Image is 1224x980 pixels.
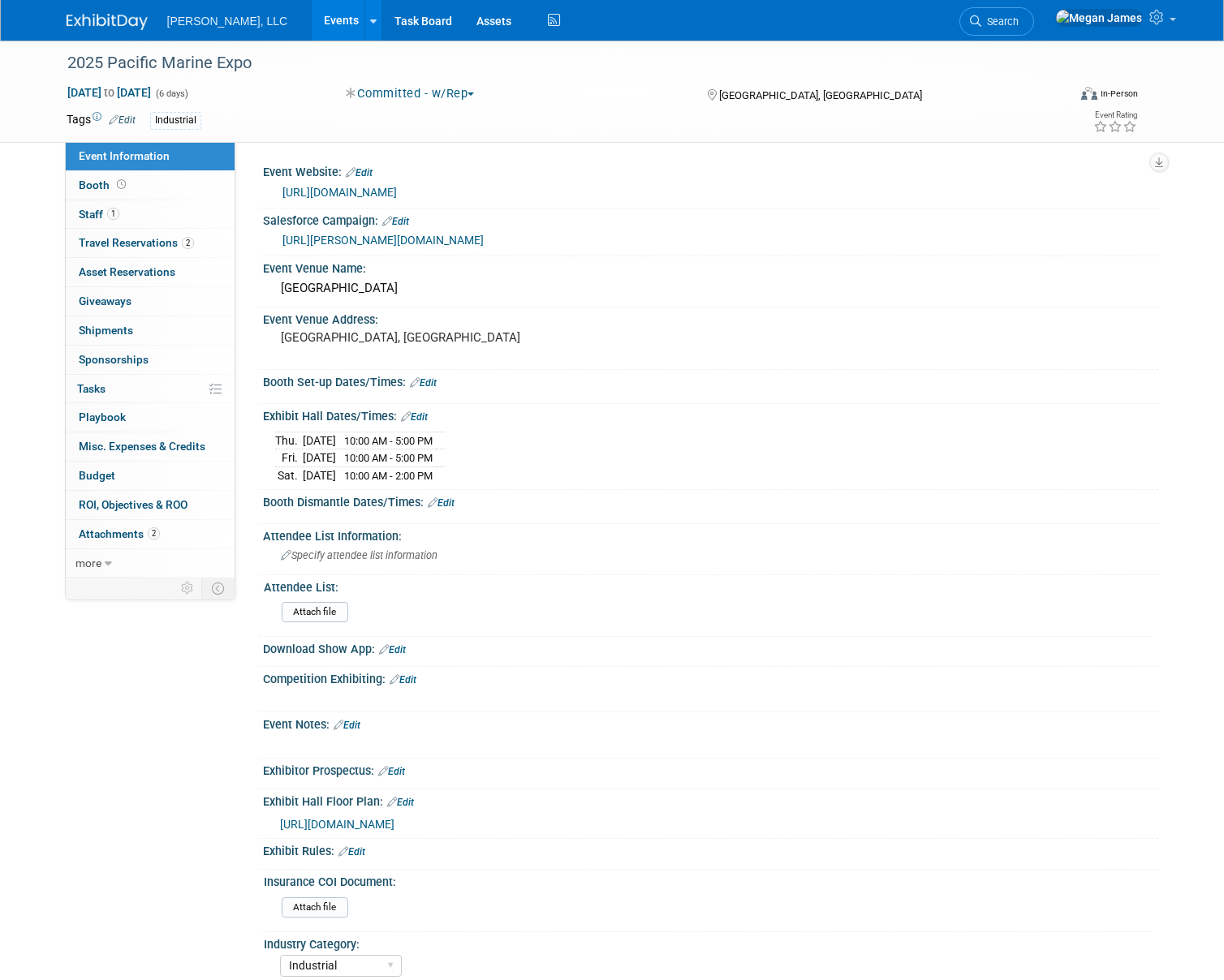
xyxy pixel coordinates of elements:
div: Exhibit Hall Dates/Times: [263,404,1158,425]
a: Edit [382,216,409,227]
div: Event Notes: [263,712,1158,733]
div: Exhibit Rules: [263,839,1158,860]
td: [DATE] [303,449,336,467]
span: ROI, Objectives & ROO [79,498,187,511]
td: Fri. [275,449,303,467]
span: Travel Reservations [79,236,194,249]
span: (6 days) [154,88,188,99]
a: Giveaways [66,287,235,316]
span: Sponsorships [79,353,149,366]
img: Megan James [1055,9,1143,27]
span: 2 [148,527,160,539]
a: Edit [378,766,405,777]
span: [DATE] [DATE] [67,85,152,100]
a: Edit [410,377,437,389]
span: 10:00 AM - 2:00 PM [344,470,433,482]
span: Budget [79,469,115,482]
div: Salesforce Campaign: [263,208,1158,230]
button: Committed - w/Rep [340,85,481,102]
td: Tags [67,111,136,130]
a: Playbook [66,403,235,432]
div: Event Venue Address: [263,307,1158,328]
a: Sponsorships [66,346,235,374]
td: Thu. [275,432,303,449]
a: Attachments2 [66,520,235,548]
span: Booth not reserved yet [114,178,129,191]
a: Edit [334,720,360,731]
a: Booth [66,171,235,200]
div: Attendee List Information: [263,524,1158,544]
a: Shipments [66,316,235,345]
img: Format-Inperson.png [1081,87,1097,100]
div: Exhibit Hall Floor Plan: [263,789,1158,810]
div: Event Rating [1093,111,1137,119]
span: more [75,557,101,570]
span: Giveaways [79,294,131,307]
div: Attendee List: [264,575,1151,595]
td: Personalize Event Tab Strip [174,578,202,599]
span: Attachments [79,527,160,540]
span: [GEOGRAPHIC_DATA], [GEOGRAPHIC_DATA] [719,89,922,101]
div: Event Venue Name: [263,256,1158,277]
a: Edit [346,167,373,178]
div: [GEOGRAPHIC_DATA] [275,276,1146,301]
span: Asset Reservations [79,265,175,278]
span: Booth [79,178,129,191]
a: Edit [428,497,455,509]
a: Staff1 [66,200,235,229]
div: Event Website: [263,160,1158,181]
a: Tasks [66,375,235,403]
a: Travel Reservations2 [66,229,235,257]
a: Edit [401,411,428,423]
span: Playbook [79,410,126,423]
span: Tasks [77,382,106,395]
span: 10:00 AM - 5:00 PM [344,452,433,464]
span: to [101,86,117,99]
div: Insurance COI Document: [264,870,1151,890]
td: Sat. [275,466,303,484]
a: Edit [379,644,406,655]
span: Specify attendee list information [281,549,437,561]
a: Edit [109,114,136,126]
div: Industry Category: [264,932,1151,952]
span: Misc. Expenses & Credits [79,440,205,453]
a: [URL][DOMAIN_NAME] [282,186,397,199]
a: Misc. Expenses & Credits [66,432,235,461]
span: 2 [182,237,194,249]
div: Booth Dismantle Dates/Times: [263,490,1158,511]
img: ExhibitDay [67,14,148,30]
a: ROI, Objectives & ROO [66,491,235,519]
td: [DATE] [303,466,336,484]
span: Staff [79,208,119,221]
div: Booth Set-up Dates/Times: [263,370,1158,391]
a: more [66,549,235,578]
a: Edit [390,674,416,686]
div: 2025 Pacific Marine Expo [62,49,1047,78]
a: [URL][DOMAIN_NAME] [280,818,394,831]
div: In-Person [1100,88,1138,100]
a: [URL][PERSON_NAME][DOMAIN_NAME] [282,234,484,247]
div: Competition Exhibiting: [263,667,1158,688]
div: Industrial [150,112,201,129]
span: Shipments [79,324,133,337]
div: Download Show App: [263,637,1158,658]
a: Event Information [66,142,235,170]
a: Edit [387,797,414,808]
a: Asset Reservations [66,258,235,286]
a: Search [959,7,1034,36]
a: Edit [338,846,365,857]
pre: [GEOGRAPHIC_DATA], [GEOGRAPHIC_DATA] [281,330,618,345]
span: Event Information [79,149,170,162]
td: [DATE] [303,432,336,449]
a: Budget [66,462,235,490]
span: 1 [107,208,119,220]
span: Search [981,15,1019,28]
td: Toggle Event Tabs [201,578,235,599]
div: Exhibitor Prospectus: [263,759,1158,780]
span: [PERSON_NAME], LLC [167,15,288,28]
div: Event Format [980,84,1138,109]
span: 10:00 AM - 5:00 PM [344,435,433,447]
